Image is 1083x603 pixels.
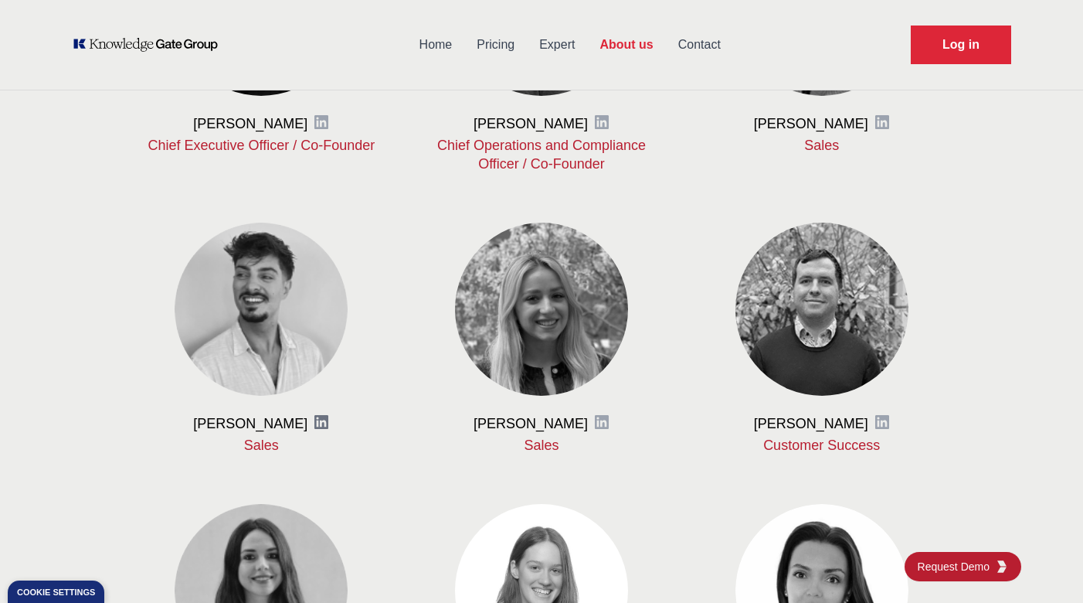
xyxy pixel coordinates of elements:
[193,114,307,133] h3: [PERSON_NAME]
[706,136,937,155] p: Sales
[527,25,587,65] a: Expert
[996,560,1008,573] img: KGG
[407,25,465,65] a: Home
[72,37,229,53] a: KOL Knowledge Platform: Talk to Key External Experts (KEE)
[17,588,95,597] div: Cookie settings
[464,25,527,65] a: Pricing
[474,114,588,133] h3: [PERSON_NAME]
[754,114,868,133] h3: [PERSON_NAME]
[455,223,628,396] img: Marta Pons
[918,559,996,574] span: Request Demo
[146,436,377,455] p: Sales
[754,414,868,433] h3: [PERSON_NAME]
[706,436,937,455] p: Customer Success
[426,136,657,173] p: Chief Operations and Compliance Officer / Co-Founder
[666,25,733,65] a: Contact
[474,414,588,433] h3: [PERSON_NAME]
[911,26,1011,64] a: Request Demo
[193,414,307,433] h3: [PERSON_NAME]
[426,436,657,455] p: Sales
[735,223,908,396] img: Martin Sanitra
[587,25,665,65] a: About us
[905,552,1021,581] a: Request DemoKGG
[1006,529,1083,603] iframe: Chat Widget
[146,136,377,155] p: Chief Executive Officer / Co-Founder
[175,223,348,396] img: Raffaele Martucci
